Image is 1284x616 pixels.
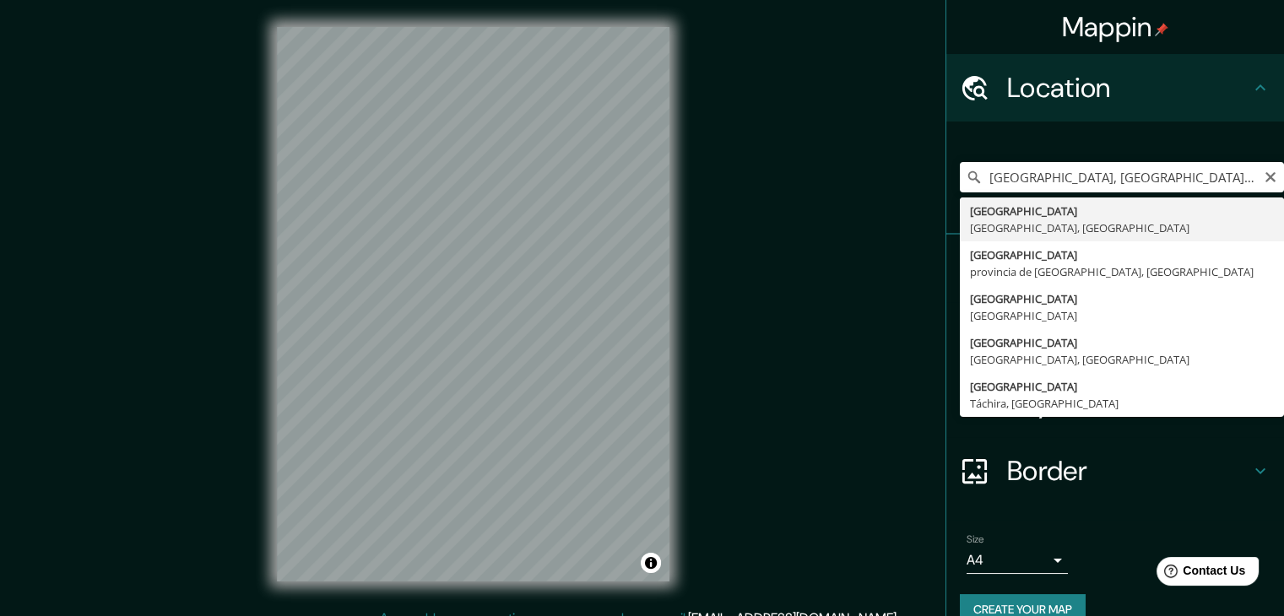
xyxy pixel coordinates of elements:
div: Táchira, [GEOGRAPHIC_DATA] [970,395,1274,412]
div: [GEOGRAPHIC_DATA] [970,246,1274,263]
h4: Location [1007,71,1250,105]
button: Clear [1264,168,1277,184]
div: Layout [946,370,1284,437]
div: [GEOGRAPHIC_DATA], [GEOGRAPHIC_DATA] [970,219,1274,236]
button: Toggle attribution [641,553,661,573]
div: [GEOGRAPHIC_DATA] [970,307,1274,324]
div: Pins [946,235,1284,302]
iframe: Help widget launcher [1134,550,1265,597]
div: A4 [967,547,1068,574]
h4: Mappin [1062,10,1169,44]
input: Pick your city or area [960,162,1284,192]
canvas: Map [277,27,669,581]
h4: Layout [1007,386,1250,420]
div: provincia de [GEOGRAPHIC_DATA], [GEOGRAPHIC_DATA] [970,263,1274,280]
div: Border [946,437,1284,505]
h4: Border [1007,454,1250,488]
div: Style [946,302,1284,370]
div: [GEOGRAPHIC_DATA] [970,290,1274,307]
div: Location [946,54,1284,122]
div: [GEOGRAPHIC_DATA] [970,334,1274,351]
img: pin-icon.png [1155,23,1168,36]
label: Size [967,532,984,547]
div: [GEOGRAPHIC_DATA] [970,203,1274,219]
div: [GEOGRAPHIC_DATA] [970,378,1274,395]
div: [GEOGRAPHIC_DATA], [GEOGRAPHIC_DATA] [970,351,1274,368]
